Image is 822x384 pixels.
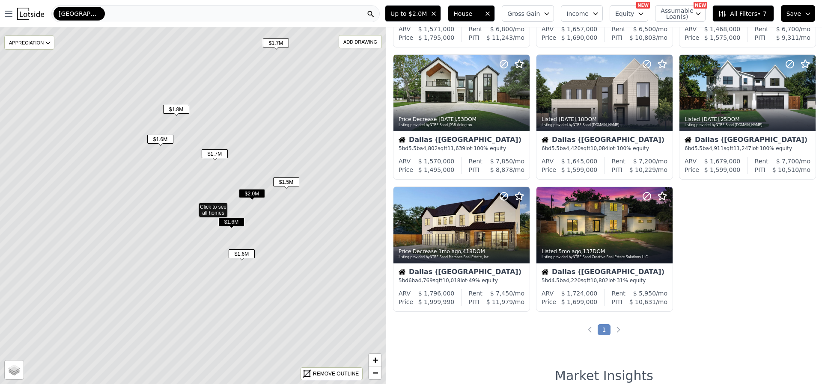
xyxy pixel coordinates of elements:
div: ARV [399,25,411,33]
button: Income [561,5,603,22]
span: 10,084 [590,145,608,151]
span: [GEOGRAPHIC_DATA] [59,9,100,18]
div: /mo [768,157,810,165]
span: $1.6M [229,249,255,258]
button: Equity [610,5,648,22]
a: Next page [614,325,622,334]
span: $ 6,500 [633,26,656,32]
a: Price Decrease 1mo ago,418DOMListing provided byNTREISand Mersaes Real Estate, Inc.HouseDallas ([... [393,186,529,312]
div: 5 bd 4.5 ba sqft lot · 31% equity [542,277,667,284]
span: 4,802 [423,145,438,151]
time: 2025-07-20 10:32 [438,248,461,254]
time: 2025-07-25 15:07 [702,116,719,122]
ul: Pagination [386,325,822,334]
div: Dallas ([GEOGRAPHIC_DATA]) [542,269,667,277]
h1: Market Insights [555,368,653,384]
div: Listed , 18 DOM [542,116,668,123]
div: $1.7M [202,149,228,162]
div: $2.0M [239,189,265,201]
span: $ 7,200 [633,158,656,165]
span: $ 10,229 [629,166,656,173]
span: $ 1,690,000 [561,34,598,41]
a: Zoom in [369,354,381,366]
div: /mo [482,289,524,298]
div: /mo [768,25,810,33]
span: Save [786,9,801,18]
span: $1.8M [163,105,189,114]
div: 5 bd 5.5 ba sqft lot · 100% equity [399,145,524,152]
img: House [542,136,548,143]
div: PITI [612,33,622,42]
div: $1.7M [263,38,289,51]
div: APPRECIATION [4,35,54,50]
div: Dallas ([GEOGRAPHIC_DATA]) [542,136,667,145]
span: 10,018 [442,278,460,284]
div: Dallas ([GEOGRAPHIC_DATA]) [399,269,524,277]
a: Layers [5,360,24,379]
a: Listed [DATE],18DOMListing provided byNTREISand [DOMAIN_NAME]HouseDallas ([GEOGRAPHIC_DATA])6bd5.... [536,54,672,180]
span: $ 6,700 [776,26,799,32]
div: /mo [622,33,667,42]
a: Price Decrease [DATE],53DOMListing provided byNTREISand JPAR ArlingtonHouseDallas ([GEOGRAPHIC_DA... [393,54,529,180]
div: $1.6M [147,135,173,147]
div: PITI [755,165,765,174]
span: $ 1,795,000 [418,34,455,41]
span: Assumable Loan(s) [661,8,688,20]
span: $ 6,800 [490,26,513,32]
span: $ 1,999,990 [418,298,455,305]
a: Zoom out [369,366,381,379]
div: ARV [542,25,554,33]
div: /mo [622,298,667,306]
div: Price [399,165,413,174]
div: ARV [542,289,554,298]
span: $ 1,657,000 [561,26,598,32]
button: House [448,5,495,22]
div: Listed , 25 DOM [685,116,811,123]
span: House [453,9,481,18]
div: $1.5M [273,177,299,190]
div: 6 bd 5.5 ba sqft lot · 100% equity [542,145,667,152]
span: $ 11,979 [486,298,513,305]
div: /mo [765,33,810,42]
img: Lotside [17,8,44,20]
span: 4,911 [709,145,724,151]
div: ARV [542,157,554,165]
div: /mo [765,165,810,174]
div: Price [542,33,556,42]
div: Rent [612,157,625,165]
div: Rent [755,25,768,33]
div: /mo [479,165,524,174]
div: /mo [482,157,524,165]
button: Up to $2.0M [385,5,441,22]
div: Listed , 137 DOM [542,248,668,255]
div: ARV [399,289,411,298]
span: 4,220 [566,278,581,284]
div: Dallas ([GEOGRAPHIC_DATA]) [685,136,810,145]
div: Price [685,165,699,174]
div: Rent [612,289,625,298]
span: − [372,367,378,378]
div: /mo [625,157,667,165]
span: $ 9,311 [776,34,799,41]
span: $ 8,878 [490,166,513,173]
div: Price [399,33,413,42]
img: House [399,269,405,275]
div: NEW [694,2,707,9]
a: Listed 5mo ago,137DOMListing provided byNTREISand Creative Real Estate Solutions LLC.HouseDallas ... [536,186,672,312]
div: PITI [612,298,622,306]
div: Rent [612,25,625,33]
div: Listing provided by NTREIS and [DOMAIN_NAME] [542,123,668,128]
div: /mo [625,25,667,33]
span: $ 10,631 [629,298,656,305]
time: 2025-08-01 14:19 [559,116,576,122]
a: Listed [DATE],25DOMListing provided byNTREISand [DOMAIN_NAME]HouseDallas ([GEOGRAPHIC_DATA])6bd5.... [679,54,815,180]
div: 6 bd 5.5 ba sqft lot · 100% equity [685,145,810,152]
span: $ 1,699,000 [561,298,598,305]
div: /mo [622,165,667,174]
span: 11,247 [733,145,751,151]
img: House [399,136,405,143]
div: /mo [482,25,524,33]
div: Rent [755,157,768,165]
div: /mo [625,289,667,298]
div: 5 bd 6 ba sqft lot · 49% equity [399,277,524,284]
